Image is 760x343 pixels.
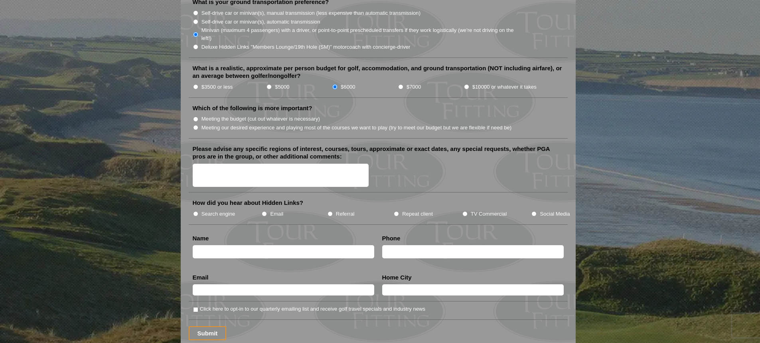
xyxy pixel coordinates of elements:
[193,234,209,242] label: Name
[201,18,320,26] label: Self-drive car or minivan(s), automatic transmission
[382,234,401,242] label: Phone
[201,9,420,17] label: Self-drive car or minivan(s), manual transmission (less expensive than automatic transmission)
[200,305,425,313] label: Click here to opt-in to our quarterly emailing list and receive golf travel specials and industry...
[193,145,564,161] label: Please advise any specific regions of interest, courses, tours, approximate or exact dates, any s...
[471,210,507,218] label: TV Commercial
[382,274,412,282] label: Home City
[540,210,570,218] label: Social Media
[201,26,522,42] label: Minivan (maximum 4 passengers) with a driver, or point-to-point prescheduled transfers if they wo...
[270,210,283,218] label: Email
[193,274,209,282] label: Email
[275,83,289,91] label: $5000
[407,83,421,91] label: $7000
[189,326,227,340] input: Submit
[201,124,512,132] label: Meeting our desired experience and playing most of the courses we want to play (try to meet our b...
[341,83,355,91] label: $6000
[201,210,235,218] label: Search engine
[402,210,433,218] label: Repeat client
[201,43,411,51] label: Deluxe Hidden Links "Members Lounge/19th Hole (SM)" motorcoach with concierge-driver
[201,83,233,91] label: $3500 or less
[193,64,564,80] label: What is a realistic, approximate per person budget for golf, accommodation, and ground transporta...
[201,115,320,123] label: Meeting the budget (cut out whatever is necessary)
[193,104,312,112] label: Which of the following is more important?
[193,199,304,207] label: How did you hear about Hidden Links?
[472,83,537,91] label: $10000 or whatever it takes
[336,210,355,218] label: Referral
